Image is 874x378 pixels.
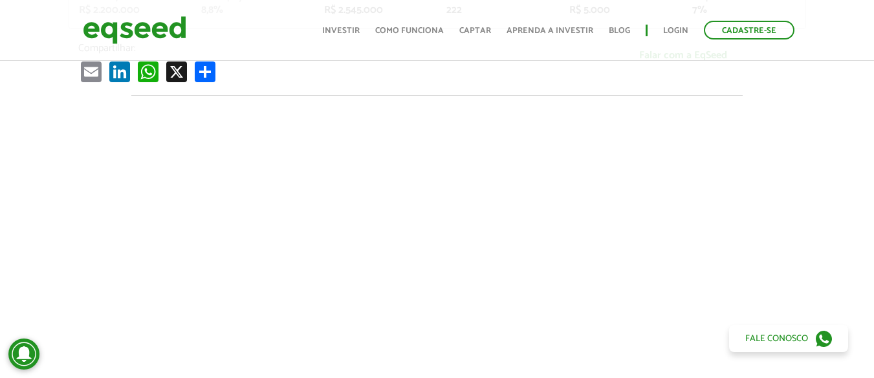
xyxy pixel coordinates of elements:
img: EqSeed [83,13,186,47]
a: LinkedIn [107,61,133,82]
a: Investir [322,27,360,35]
a: Login [663,27,688,35]
a: Cadastre-se [704,21,794,39]
a: Captar [459,27,491,35]
a: Compartilhar [192,61,218,82]
a: Aprenda a investir [507,27,593,35]
a: Fale conosco [729,325,848,352]
a: Blog [609,27,630,35]
a: Como funciona [375,27,444,35]
a: X [164,61,190,82]
a: WhatsApp [135,61,161,82]
a: Email [78,61,104,82]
